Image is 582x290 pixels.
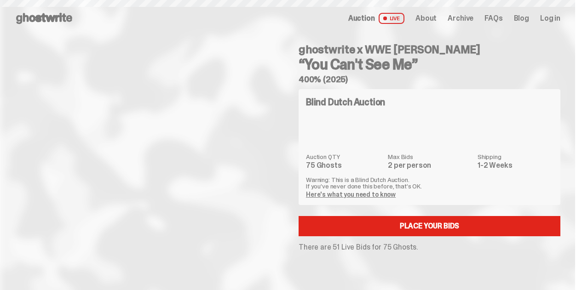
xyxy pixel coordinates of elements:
h3: “You Can't See Me” [299,57,560,72]
a: Auction LIVE [348,13,404,24]
p: There are 51 Live Bids for 75 Ghosts. [299,244,560,251]
dd: 75 Ghosts [306,162,382,169]
dd: 2 per person [388,162,472,169]
a: Here's what you need to know [306,190,396,199]
h5: 400% (2025) [299,75,560,84]
h4: Blind Dutch Auction [306,97,385,107]
dt: Shipping [478,154,553,160]
dd: 1-2 Weeks [478,162,553,169]
a: About [415,15,437,22]
a: Blog [514,15,529,22]
a: FAQs [484,15,502,22]
p: Warning: This is a Blind Dutch Auction. If you’ve never done this before, that’s OK. [306,176,553,189]
span: LIVE [379,13,405,24]
a: Archive [448,15,473,22]
a: Place your Bids [299,216,560,236]
h4: ghostwrite x WWE [PERSON_NAME] [299,44,560,55]
dt: Auction QTY [306,154,382,160]
span: Auction [348,15,375,22]
dt: Max Bids [388,154,472,160]
a: Log in [540,15,560,22]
